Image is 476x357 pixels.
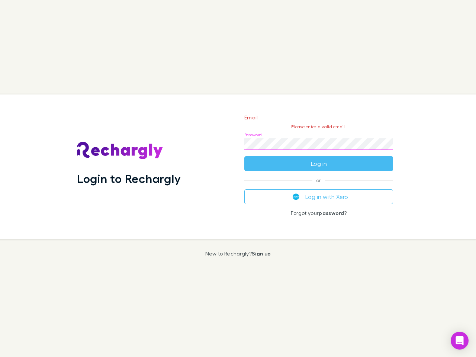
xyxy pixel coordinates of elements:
[244,132,262,138] label: Password
[451,332,469,350] div: Open Intercom Messenger
[77,142,163,160] img: Rechargly's Logo
[244,156,393,171] button: Log in
[319,210,344,216] a: password
[77,171,181,186] h1: Login to Rechargly
[244,189,393,204] button: Log in with Xero
[252,250,271,257] a: Sign up
[244,210,393,216] p: Forgot your ?
[293,193,299,200] img: Xero's logo
[205,251,271,257] p: New to Rechargly?
[244,124,393,129] p: Please enter a valid email.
